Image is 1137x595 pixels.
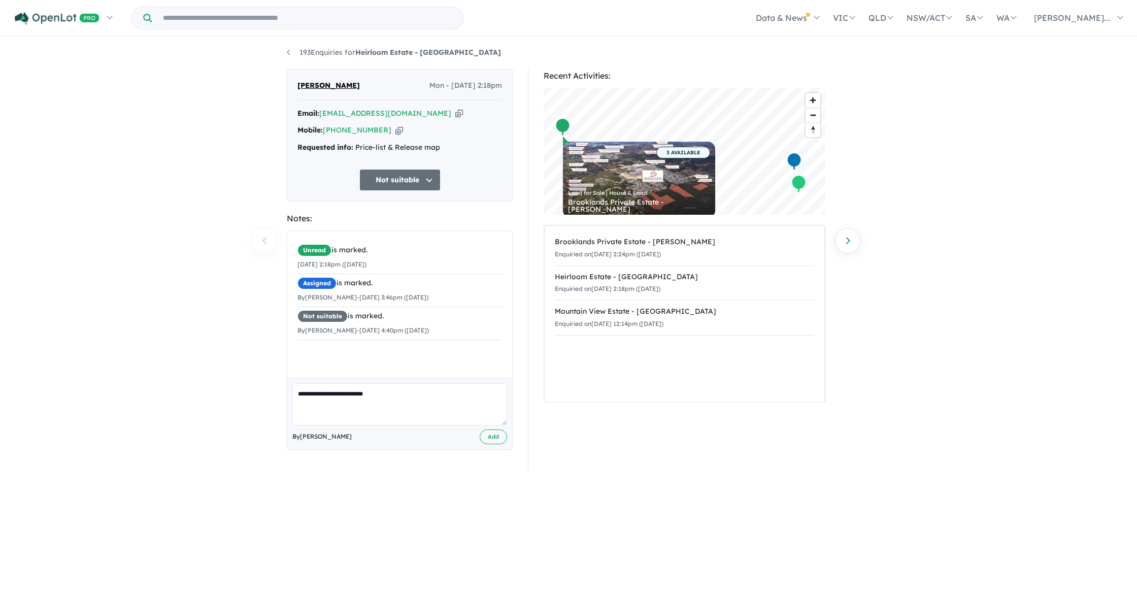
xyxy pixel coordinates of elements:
span: [PERSON_NAME] [297,80,360,92]
small: By [PERSON_NAME] - [DATE] 4:40pm ([DATE]) [297,326,429,334]
div: Map marker [787,152,802,171]
small: By [PERSON_NAME] - [DATE] 3:46pm ([DATE]) [297,293,428,301]
a: 193Enquiries forHeirloom Estate - [GEOGRAPHIC_DATA] [287,48,501,57]
button: Add [480,429,507,444]
span: 3 AVAILABLE [656,147,710,158]
button: Reset bearing to north [806,122,820,137]
small: Enquiried on [DATE] 2:24pm ([DATE]) [555,250,661,258]
span: Mon - [DATE] 2:18pm [429,80,502,92]
span: Reset bearing to north [806,123,820,137]
input: Try estate name, suburb, builder or developer [154,7,461,29]
div: Map marker [555,118,571,137]
div: Recent Activities: [544,69,825,83]
div: Price-list & Release map [297,142,502,154]
button: Copy [395,125,403,136]
img: Openlot PRO Logo White [15,12,99,25]
div: Map marker [791,175,807,193]
a: Mountain View Estate - [GEOGRAPHIC_DATA]Enquiried on[DATE] 12:14pm ([DATE]) [555,300,814,336]
span: Not suitable [297,310,348,322]
div: Mountain View Estate - [GEOGRAPHIC_DATA] [555,306,814,318]
a: Brooklands Private Estate - [PERSON_NAME]Enquiried on[DATE] 2:24pm ([DATE]) [555,231,814,266]
div: Heirloom Estate - [GEOGRAPHIC_DATA] [555,271,814,283]
a: [EMAIL_ADDRESS][DOMAIN_NAME] [319,109,451,118]
button: Copy [455,108,463,119]
a: [PHONE_NUMBER] [323,125,391,135]
div: is marked. [297,244,502,256]
span: By [PERSON_NAME] [292,432,352,442]
div: is marked. [297,277,502,289]
div: Brooklands Private Estate - [PERSON_NAME] [568,199,710,213]
div: Brooklands Private Estate - [PERSON_NAME] [555,236,814,248]
strong: Mobile: [297,125,323,135]
button: Zoom in [806,93,820,108]
canvas: Map [544,88,825,215]
div: Notes: [287,212,513,225]
a: Heirloom Estate - [GEOGRAPHIC_DATA]Enquiried on[DATE] 2:18pm ([DATE]) [555,266,814,301]
div: is marked. [297,310,502,322]
nav: breadcrumb [287,47,850,59]
button: Not suitable [359,169,441,191]
span: Unread [297,244,331,256]
small: Enquiried on [DATE] 2:18pm ([DATE]) [555,285,660,292]
span: Assigned [297,277,337,289]
small: Enquiried on [DATE] 12:14pm ([DATE]) [555,320,663,327]
div: Land for Sale | House & Land [568,190,710,196]
small: [DATE] 2:18pm ([DATE]) [297,260,366,268]
strong: Heirloom Estate - [GEOGRAPHIC_DATA] [355,48,501,57]
a: 3 AVAILABLE Land for Sale | House & Land Brooklands Private Estate - [PERSON_NAME] [563,142,715,218]
button: Zoom out [806,108,820,122]
strong: Requested info: [297,143,353,152]
strong: Email: [297,109,319,118]
span: [PERSON_NAME]... [1034,13,1110,23]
